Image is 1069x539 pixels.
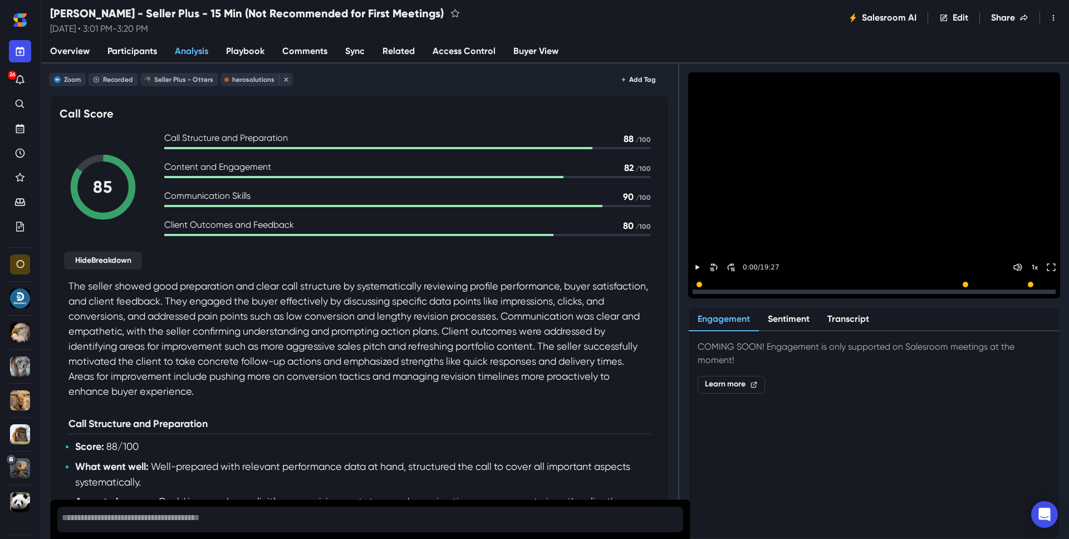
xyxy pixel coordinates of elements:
[840,7,925,29] button: Salesroom AI
[9,118,31,140] a: Upcoming
[623,193,634,202] p: 90
[75,439,651,454] p: 88 /100
[10,322,30,342] div: Seller Plus - Eagles
[9,69,31,91] button: Notifications
[60,107,114,120] h3: Call Score
[9,216,31,238] a: Your Plans
[424,40,504,63] a: Access Control
[9,72,16,77] p: 26
[50,22,462,36] p: [DATE] • 3:01 PM - 3:20 PM
[68,278,651,399] p: The seller showed good preparation and clear call structure by systematically reviewing profile p...
[1045,261,1058,274] button: Toggle FullScreen
[164,131,288,145] p: Call Structure and Preparation
[10,458,30,478] div: Seller Plus - Otters
[1031,501,1058,528] div: Open Intercom Messenger
[982,7,1037,29] button: Share
[1028,261,1041,274] button: Change speed
[68,416,208,432] p: Call Structure and Preparation
[636,165,651,173] p: / 100
[75,460,149,473] span: What went well:
[9,143,31,165] a: Recent
[273,40,336,63] a: Comments
[930,7,977,29] button: Edit
[226,45,264,58] span: Playbook
[107,45,157,58] span: Participants
[818,308,878,331] button: Transcript
[175,45,208,58] span: Analysis
[10,424,30,444] div: Seller Plus - Lions
[10,288,30,308] div: Discovery Calls
[707,261,720,274] button: Skip Back 30 Seconds
[9,192,31,214] a: Waiting Room
[1042,7,1065,29] button: Toggle Menu
[818,151,930,173] button: Play
[1032,263,1038,271] p: 1 x
[636,223,651,231] p: / 100
[10,356,30,376] div: Seller Plus - Koalas
[50,45,90,58] span: Overview
[710,267,714,273] div: 15
[624,164,634,173] p: 82
[75,494,651,525] p: Could improve by explicitly summarizing next steps and ensuring time management given the client'...
[164,218,294,232] p: Client Outcomes and Feedback
[9,9,31,31] a: Home
[374,40,424,63] a: Related
[724,261,737,274] button: Skip Forward 30 Seconds
[636,194,651,202] p: / 100
[689,308,759,331] button: Engagement
[617,73,660,86] button: Add Tag
[64,252,142,269] button: HideBreakdown
[623,222,634,231] p: 80
[513,45,558,58] span: Buyer View
[690,261,704,274] button: Play
[50,7,444,20] h2: [PERSON_NAME] - Seller Plus - 15 Min (Not Recommended for First Meetings)
[154,76,213,84] div: Seller Plus - Otters
[1011,261,1024,274] button: Mute
[698,376,765,394] a: Learn more
[759,308,818,331] button: Sentiment
[9,94,31,116] a: Search
[16,259,24,269] div: Organization
[10,390,30,410] div: Seller Plus - Lion Cubs
[164,189,251,203] p: Communication Skills
[103,76,133,84] div: Recorded
[75,459,651,489] p: Well-prepared with relevant performance data at hand, structured the call to cover all important ...
[336,40,374,63] a: Sync
[232,76,274,84] div: herosolutions
[448,7,462,20] button: favorite this meeting
[279,74,290,85] button: close
[741,262,779,272] p: 0:00 / 19:27
[164,160,271,174] p: Content and Engagement
[64,76,81,84] div: Zoom
[144,76,151,83] img: Seller Plus - Otters
[636,136,651,144] p: / 100
[730,267,735,273] div: 15
[10,492,30,512] div: Seller Plus - Pandas
[9,167,31,189] a: Favorites
[624,135,634,144] p: 88
[9,40,31,62] button: New meeting
[818,180,930,202] button: Play Highlights
[75,440,104,453] span: Score:
[698,340,1051,367] p: COMING SOON! Engagement is only supported on Salesroom meetings at the moment!
[10,254,30,275] div: Organization
[68,175,138,200] div: 85
[75,496,156,508] span: Areas to improve:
